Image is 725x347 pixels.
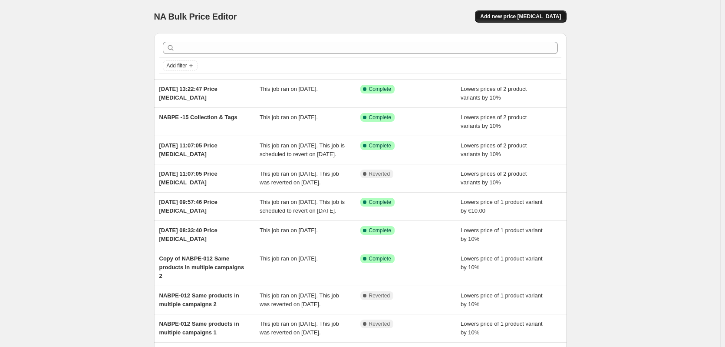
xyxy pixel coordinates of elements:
span: NA Bulk Price Editor [154,12,237,21]
span: This job ran on [DATE]. [260,114,318,120]
span: Lowers prices of 2 product variants by 10% [461,86,527,101]
span: Lowers price of 1 product variant by 10% [461,320,543,336]
span: NABPE-012 Same products in multiple campaigns 2 [159,292,239,307]
span: This job ran on [DATE]. This job was reverted on [DATE]. [260,292,339,307]
button: Add filter [163,60,198,71]
span: [DATE] 08:33:40 Price [MEDICAL_DATA] [159,227,217,242]
span: Complete [369,227,391,234]
span: Copy of NABPE-012 Same products in multiple campaigns 2 [159,255,244,279]
span: This job ran on [DATE]. [260,227,318,234]
span: Complete [369,114,391,121]
span: This job ran on [DATE]. This job is scheduled to revert on [DATE]. [260,142,345,157]
span: Lowers price of 1 product variant by 10% [461,255,543,270]
span: NABPE-012 Same products in multiple campaigns 1 [159,320,239,336]
span: [DATE] 11:07:05 Price [MEDICAL_DATA] [159,170,217,186]
span: Lowers price of 1 product variant by €10.00 [461,199,543,214]
span: Complete [369,199,391,206]
span: This job ran on [DATE]. [260,255,318,262]
span: This job ran on [DATE]. This job was reverted on [DATE]. [260,170,339,186]
span: Complete [369,255,391,262]
span: Add new price [MEDICAL_DATA] [480,13,561,20]
span: Complete [369,142,391,149]
span: Reverted [369,170,390,177]
span: Lowers price of 1 product variant by 10% [461,292,543,307]
span: Lowers prices of 2 product variants by 10% [461,114,527,129]
span: Complete [369,86,391,93]
button: Add new price [MEDICAL_DATA] [475,10,566,23]
span: Reverted [369,292,390,299]
span: Reverted [369,320,390,327]
span: [DATE] 09:57:46 Price [MEDICAL_DATA] [159,199,217,214]
span: Add filter [167,62,187,69]
span: Lowers price of 1 product variant by 10% [461,227,543,242]
span: [DATE] 11:07:05 Price [MEDICAL_DATA] [159,142,217,157]
span: Lowers prices of 2 product variants by 10% [461,142,527,157]
span: This job ran on [DATE]. [260,86,318,92]
span: Lowers prices of 2 product variants by 10% [461,170,527,186]
span: [DATE] 13:22:47 Price [MEDICAL_DATA] [159,86,217,101]
span: This job ran on [DATE]. This job was reverted on [DATE]. [260,320,339,336]
span: NABPE -15 Collection & Tags [159,114,237,120]
span: This job ran on [DATE]. This job is scheduled to revert on [DATE]. [260,199,345,214]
